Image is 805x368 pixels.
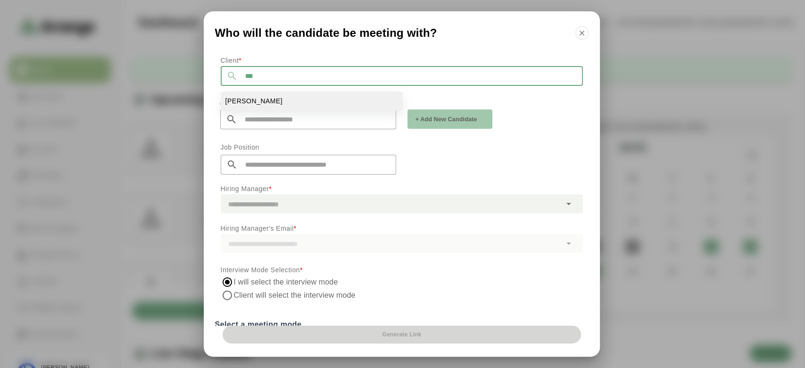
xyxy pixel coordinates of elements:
[415,115,477,124] span: + Add New Candidate
[221,142,396,153] p: Job Position
[221,223,583,234] p: Hiring Manager's Email
[225,96,283,106] span: [PERSON_NAME]
[221,264,583,276] p: Interview Mode Selection
[221,183,583,194] p: Hiring Manager
[234,289,400,302] label: Client will select the interview mode
[234,276,339,289] label: I will select the interview mode
[215,318,589,331] label: Select a meeting mode
[407,109,492,129] button: + Add New Candidate
[215,27,437,39] span: Who will the candidate be meeting with?
[220,98,396,109] p: Candidate
[221,55,583,66] p: Client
